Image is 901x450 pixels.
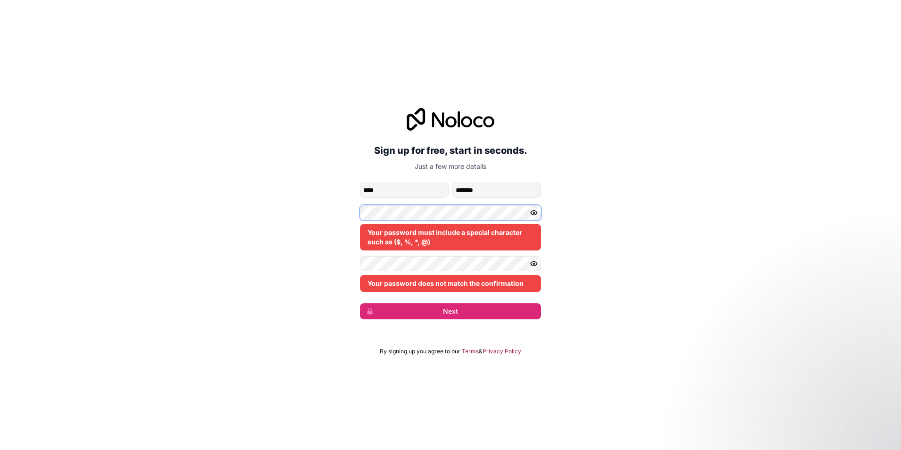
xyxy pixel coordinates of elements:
iframe: Intercom notifications message [713,379,901,445]
span: By signing up you agree to our [380,348,460,355]
input: Password [360,205,541,220]
input: given-name [360,183,449,198]
input: family-name [452,183,541,198]
a: Privacy Policy [483,348,521,355]
input: Confirm password [360,256,541,271]
div: Your password does not match the confirmation [360,275,541,292]
h2: Sign up for free, start in seconds. [360,142,541,159]
p: Just a few more details [360,162,541,171]
span: & [479,348,483,355]
a: Terms [462,348,479,355]
button: Next [360,303,541,319]
div: Your password must include a special character such as ($, %, *, @) [360,224,541,250]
